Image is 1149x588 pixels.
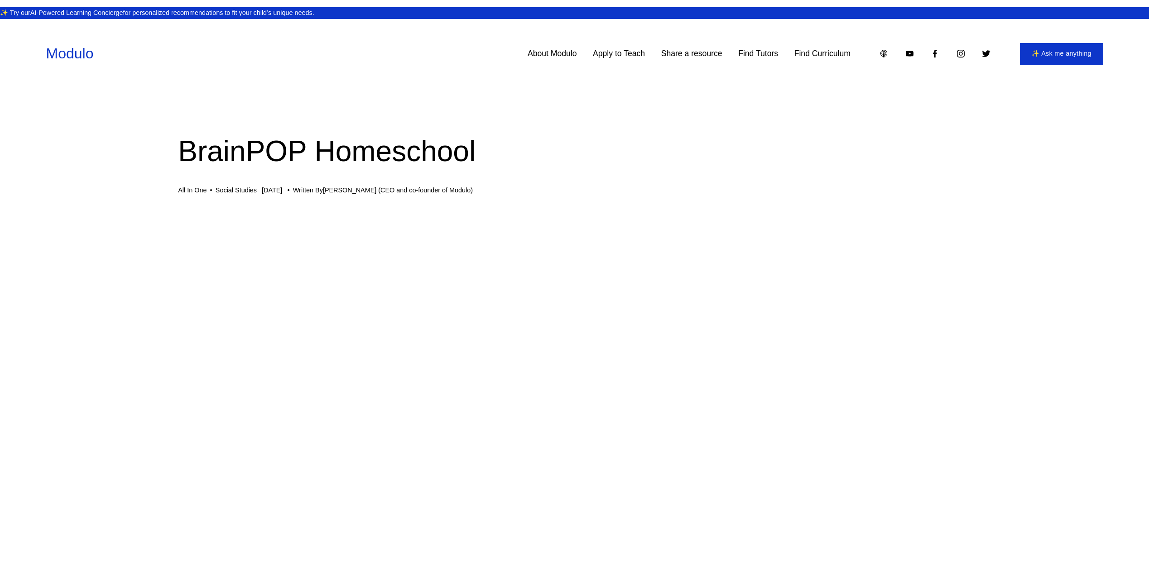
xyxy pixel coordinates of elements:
a: Modulo [46,45,93,62]
a: ✨ Ask me anything [1020,43,1103,65]
a: Facebook [930,49,940,58]
h1: BrainPOP Homeschool [178,131,971,172]
a: YouTube [905,49,914,58]
a: About Modulo [528,46,577,62]
a: AI-Powered Learning Concierge [30,9,123,16]
a: Instagram [956,49,966,58]
a: Social Studies [216,186,257,194]
span: [DATE] [262,186,282,194]
a: Apple Podcasts [879,49,889,58]
a: Twitter [981,49,991,58]
a: Apply to Teach [593,46,645,62]
a: Share a resource [661,46,722,62]
a: All In One [178,186,207,194]
div: Written By [293,186,473,194]
a: Find Curriculum [794,46,851,62]
a: [PERSON_NAME] (CEO and co-founder of Modulo) [323,186,473,194]
a: Find Tutors [738,46,778,62]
